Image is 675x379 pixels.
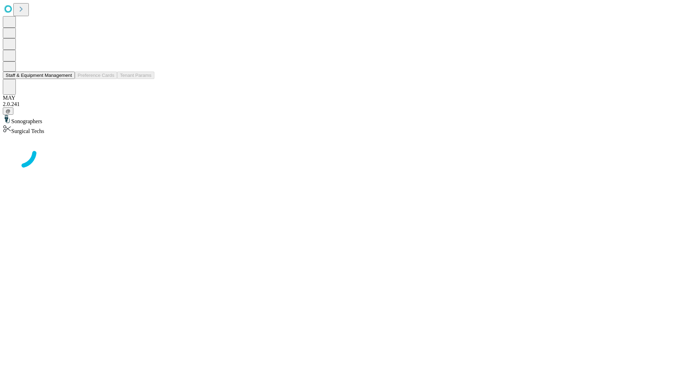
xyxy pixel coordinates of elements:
[3,95,672,101] div: MAY
[6,108,11,114] span: @
[75,72,117,79] button: Preference Cards
[3,72,75,79] button: Staff & Equipment Management
[3,101,672,107] div: 2.0.241
[117,72,154,79] button: Tenant Params
[3,125,672,134] div: Surgical Techs
[3,107,13,115] button: @
[3,115,672,125] div: Sonographers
